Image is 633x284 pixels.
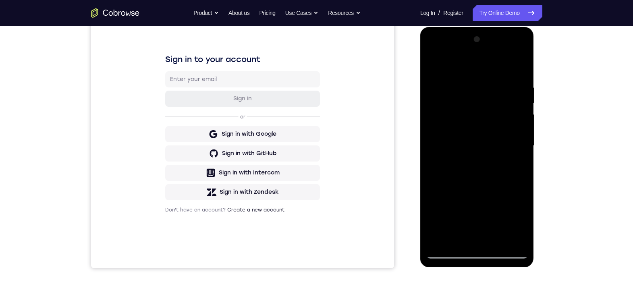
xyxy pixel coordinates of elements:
a: About us [228,5,249,21]
div: Sign in with Google [131,132,185,140]
button: Use Cases [285,5,318,21]
button: Sign in with Google [74,128,229,144]
span: / [438,8,440,18]
button: Resources [328,5,361,21]
button: Sign in with Intercom [74,166,229,182]
a: Go to the home page [91,8,139,18]
button: Sign in with Zendesk [74,186,229,202]
a: Register [443,5,463,21]
a: Pricing [259,5,275,21]
button: Sign in with GitHub [74,147,229,163]
div: Sign in with Intercom [128,170,189,178]
button: Product [193,5,219,21]
a: Try Online Demo [473,5,542,21]
div: Sign in with GitHub [131,151,185,159]
a: Log In [420,5,435,21]
a: Create a new account [136,209,193,214]
p: or [147,115,156,122]
p: Don't have an account? [74,208,229,215]
div: Sign in with Zendesk [129,190,188,198]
